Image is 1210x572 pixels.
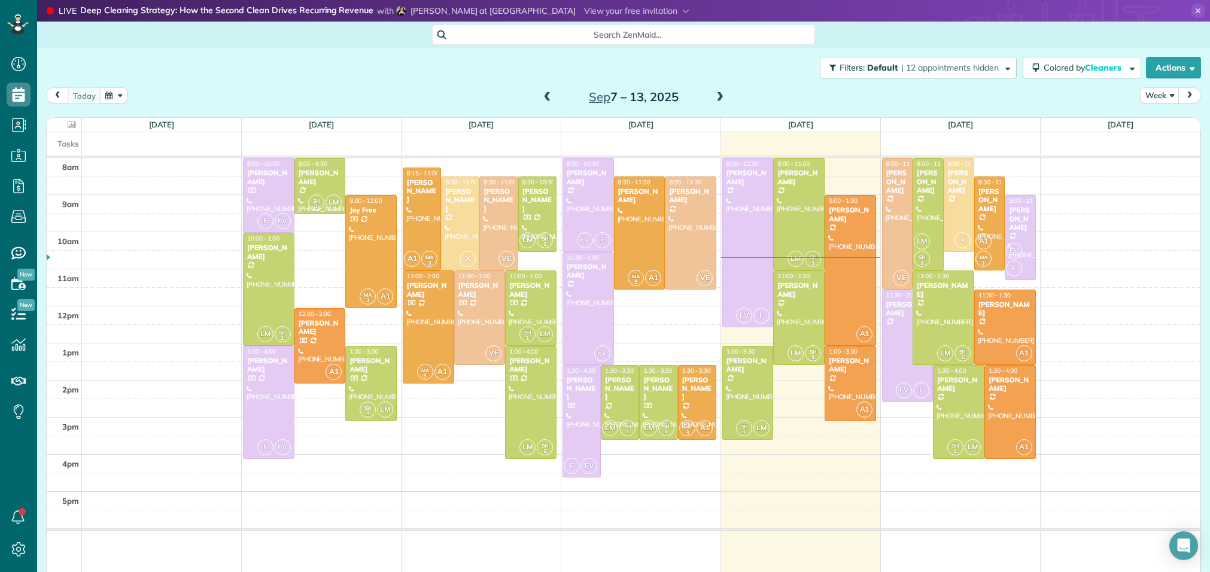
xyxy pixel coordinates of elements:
[1146,57,1201,78] button: Actions
[404,251,420,267] span: A1
[483,187,514,213] div: [PERSON_NAME]
[520,333,535,344] small: 1
[1169,531,1198,560] div: Open Intercom Messenger
[349,197,382,205] span: 9:00 - 12:00
[788,251,804,267] span: LM
[360,295,375,306] small: 3
[484,178,516,186] span: 8:30 - 11:00
[978,178,1011,186] span: 8:30 - 11:00
[777,169,821,186] div: [PERSON_NAME]
[989,367,1017,375] span: 1:30 - 4:00
[805,352,820,363] small: 1
[46,87,69,104] button: prev
[364,291,372,298] span: MA
[421,367,429,373] span: MA
[662,423,670,430] span: SH
[247,235,279,242] span: 10:00 - 1:00
[309,120,335,129] a: [DATE]
[726,160,759,168] span: 8:00 - 12:30
[524,329,531,336] span: SH
[682,367,711,375] span: 1:30 - 3:30
[62,459,79,468] span: 4pm
[247,169,291,186] div: [PERSON_NAME]
[948,120,974,129] a: [DATE]
[620,427,635,439] small: 1
[247,244,291,261] div: [PERSON_NAME]
[726,169,770,186] div: [PERSON_NAME]
[589,89,610,104] span: Sep
[914,258,929,269] small: 1
[407,169,439,177] span: 8:15 - 11:00
[697,270,713,286] span: VE
[519,232,536,248] span: LM
[680,427,695,439] small: 3
[460,251,476,267] span: X
[522,187,553,213] div: [PERSON_NAME]
[948,160,980,168] span: 8:00 - 10:30
[594,345,610,361] span: FV
[659,427,674,439] small: 1
[840,62,865,73] span: Filters:
[469,120,494,129] a: [DATE]
[445,178,478,186] span: 8:30 - 11:00
[668,187,713,205] div: [PERSON_NAME]
[886,169,909,194] div: [PERSON_NAME]
[257,213,273,229] span: F
[645,270,661,286] span: A1
[632,273,640,279] span: MA
[777,272,810,280] span: 11:00 - 1:30
[777,281,821,299] div: [PERSON_NAME]
[458,272,491,280] span: 11:00 - 1:30
[828,357,872,374] div: [PERSON_NAME]
[418,370,433,382] small: 3
[1023,57,1141,78] button: Colored byCleaners
[349,357,393,374] div: [PERSON_NAME]
[425,254,433,260] span: MA
[618,178,650,186] span: 8:30 - 11:30
[917,160,949,168] span: 8:00 - 11:00
[434,364,451,380] span: A1
[980,254,987,260] span: MA
[916,169,940,194] div: [PERSON_NAME]
[978,300,1032,318] div: [PERSON_NAME]
[954,232,971,248] span: X
[509,281,553,299] div: [PERSON_NAME]
[299,160,327,168] span: 8:00 - 9:30
[805,258,820,269] small: 1
[1016,439,1032,455] span: A1
[566,376,597,401] div: [PERSON_NAME]
[937,367,966,375] span: 1:30 - 4:00
[17,299,35,311] span: New
[509,348,538,355] span: 1:00 - 4:00
[62,162,79,172] span: 8am
[577,232,593,248] span: FV
[62,496,79,506] span: 5pm
[628,276,643,288] small: 3
[978,291,1011,299] span: 11:30 - 1:30
[919,254,926,260] span: SH
[458,281,502,299] div: [PERSON_NAME]
[913,382,929,398] span: F
[867,62,899,73] span: Default
[247,160,279,168] span: 8:00 - 10:00
[777,160,810,168] span: 8:00 - 11:00
[57,236,79,246] span: 10am
[566,169,610,186] div: [PERSON_NAME]
[279,329,286,336] span: SH
[959,348,966,355] span: SH
[976,258,991,269] small: 3
[68,87,101,104] button: today
[498,251,515,267] span: VE
[1108,120,1133,129] a: [DATE]
[669,178,701,186] span: 8:30 - 11:30
[247,348,276,355] span: 1:00 - 4:00
[411,5,576,16] span: [PERSON_NAME] at [GEOGRAPHIC_DATA]
[788,120,814,129] a: [DATE]
[697,420,713,436] span: A1
[349,348,378,355] span: 1:00 - 3:00
[537,239,552,250] small: 1
[299,310,331,318] span: 12:00 - 2:00
[566,263,610,280] div: [PERSON_NAME]
[641,420,657,436] span: LM
[407,272,439,280] span: 11:00 - 2:00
